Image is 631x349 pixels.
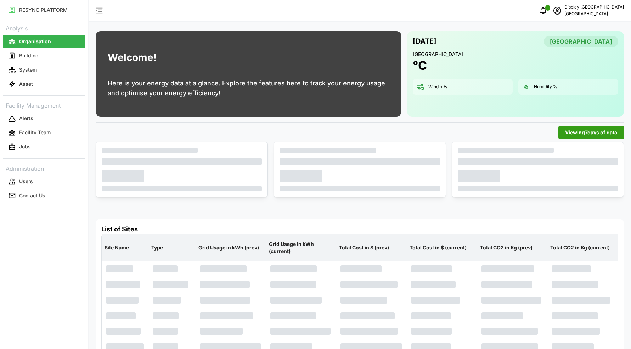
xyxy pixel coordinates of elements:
p: Total CO2 in Kg (current) [549,238,616,257]
p: Site Name [103,238,147,257]
span: [GEOGRAPHIC_DATA] [550,36,612,47]
h4: List of Sites [101,225,618,234]
p: Building [19,52,39,59]
a: Alerts [3,112,85,126]
button: Jobs [3,141,85,153]
p: Display [GEOGRAPHIC_DATA] [564,4,624,11]
p: [GEOGRAPHIC_DATA] [413,51,618,58]
button: Organisation [3,35,85,48]
p: Contact Us [19,192,45,199]
button: Viewing7days of data [558,126,624,139]
button: Users [3,175,85,188]
p: RESYNC PLATFORM [19,6,68,13]
p: System [19,66,37,73]
a: Users [3,174,85,188]
p: [GEOGRAPHIC_DATA] [564,11,624,17]
button: schedule [550,4,564,18]
p: Grid Usage in kWh (current) [267,235,335,261]
p: Users [19,178,33,185]
button: Asset [3,78,85,90]
a: Asset [3,77,85,91]
p: Total Cost in $ (current) [408,238,476,257]
p: Humidity: % [534,84,557,90]
p: Facility Management [3,100,85,110]
a: Contact Us [3,188,85,203]
p: Organisation [19,38,51,45]
a: Facility Team [3,126,85,140]
button: notifications [536,4,550,18]
p: Total CO2 in Kg (prev) [479,238,546,257]
p: Type [150,238,194,257]
p: Asset [19,80,33,88]
p: [DATE] [413,35,436,47]
a: Jobs [3,140,85,154]
a: RESYNC PLATFORM [3,3,85,17]
p: Facility Team [19,129,51,136]
button: Alerts [3,112,85,125]
a: System [3,63,85,77]
h1: Welcome! [108,50,157,65]
p: Administration [3,163,85,173]
button: System [3,63,85,76]
p: Jobs [19,143,31,150]
button: Contact Us [3,189,85,202]
p: Here is your energy data at a glance. Explore the features here to track your energy usage and op... [108,78,389,98]
span: Viewing 7 days of data [565,126,617,139]
button: RESYNC PLATFORM [3,4,85,16]
p: Analysis [3,23,85,33]
button: Building [3,49,85,62]
p: Wind: m/s [428,84,447,90]
p: Grid Usage in kWh (prev) [197,238,265,257]
a: Building [3,49,85,63]
a: Organisation [3,34,85,49]
button: Facility Team [3,126,85,139]
p: Total Cost in $ (prev) [338,238,405,257]
p: Alerts [19,115,33,122]
h1: °C [413,58,427,73]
